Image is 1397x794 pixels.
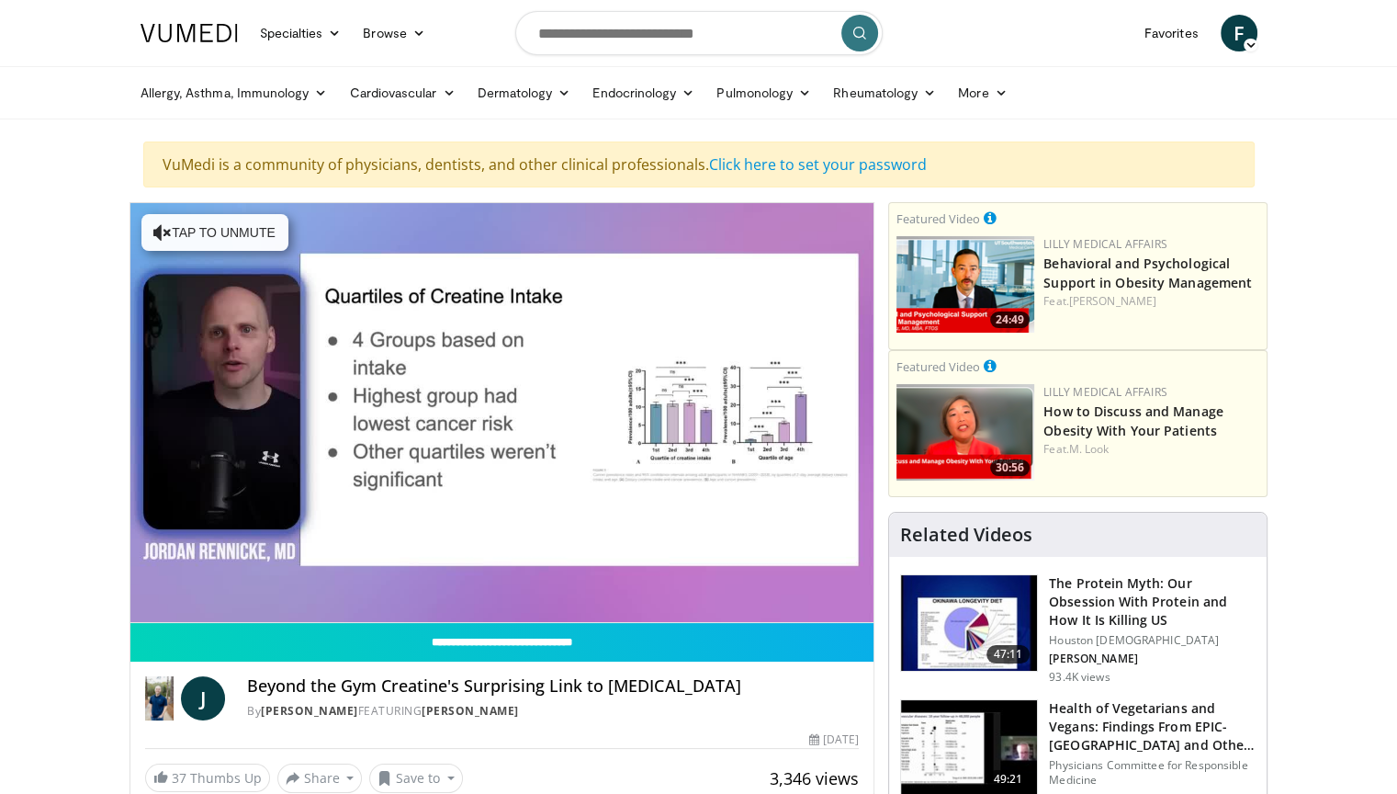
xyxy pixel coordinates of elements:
[1043,441,1259,458] div: Feat.
[900,574,1256,685] a: 47:11 The Protein Myth: Our Obsession With Protein and How It Is Killing US Houston [DEMOGRAPHIC_...
[986,770,1031,788] span: 49:21
[277,764,363,793] button: Share
[130,74,339,111] a: Allergy, Asthma, Immunology
[247,703,859,720] div: By FEATURING
[247,676,859,697] h4: Beyond the Gym Creatine's Surprising Link to [MEDICAL_DATA]
[770,767,859,789] span: 3,346 views
[1133,15,1210,51] a: Favorites
[1043,293,1259,310] div: Feat.
[1043,403,1223,439] a: How to Discuss and Manage Obesity With Your Patients
[130,203,874,623] video-js: Video Player
[709,154,927,175] a: Click here to set your password
[181,676,225,720] a: J
[1049,574,1256,630] h3: The Protein Myth: Our Obsession With Protein and How It Is Killing US
[1049,699,1256,754] h3: Health of Vegetarians and Vegans: Findings From EPIC-[GEOGRAPHIC_DATA] and Othe…
[900,524,1032,546] h4: Related Videos
[990,459,1030,476] span: 30:56
[261,703,358,719] a: [PERSON_NAME]
[1069,293,1156,309] a: [PERSON_NAME]
[141,24,238,42] img: VuMedi Logo
[352,15,436,51] a: Browse
[369,764,463,793] button: Save to
[145,764,270,792] a: 37 Thumbs Up
[896,236,1034,333] img: ba3304f6-7838-4e41-9c0f-2e31ebde6754.png.150x105_q85_crop-smart_upscale.png
[249,15,353,51] a: Specialties
[990,312,1030,328] span: 24:49
[1043,255,1252,291] a: Behavioral and Psychological Support in Obesity Management
[705,74,822,111] a: Pulmonology
[515,11,883,55] input: Search topics, interventions
[1043,236,1167,252] a: Lilly Medical Affairs
[809,732,859,748] div: [DATE]
[1043,384,1167,400] a: Lilly Medical Affairs
[1221,15,1257,51] a: F
[581,74,705,111] a: Endocrinology
[896,236,1034,333] a: 24:49
[1049,670,1110,685] p: 93.4K views
[1049,633,1256,648] p: Houston [DEMOGRAPHIC_DATA]
[141,214,288,251] button: Tap to unmute
[896,384,1034,481] img: c98a6a29-1ea0-4bd5-8cf5-4d1e188984a7.png.150x105_q85_crop-smart_upscale.png
[947,74,1018,111] a: More
[1049,652,1256,666] p: [PERSON_NAME]
[822,74,947,111] a: Rheumatology
[901,575,1037,671] img: b7b8b05e-5021-418b-a89a-60a270e7cf82.150x105_q85_crop-smart_upscale.jpg
[986,645,1031,664] span: 47:11
[1069,441,1110,457] a: M. Look
[338,74,466,111] a: Cardiovascular
[896,384,1034,481] a: 30:56
[172,769,186,787] span: 37
[422,703,519,719] a: [PERSON_NAME]
[145,676,175,720] img: Dr. Jordan Rennicke
[467,74,582,111] a: Dermatology
[143,142,1255,187] div: VuMedi is a community of physicians, dentists, and other clinical professionals.
[1049,758,1256,788] p: Physicians Committee for Responsible Medicine
[896,210,980,227] small: Featured Video
[896,358,980,375] small: Featured Video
